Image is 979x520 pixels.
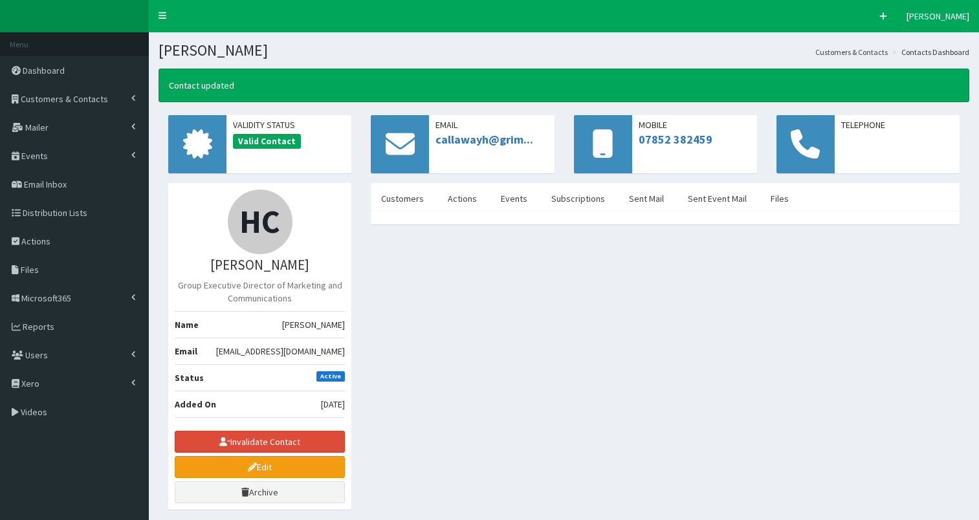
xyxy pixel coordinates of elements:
[175,319,199,330] b: Name
[21,406,47,418] span: Videos
[23,321,54,332] span: Reports
[23,207,87,219] span: Distribution Lists
[371,185,434,212] a: Customers
[815,47,888,58] a: Customers & Contacts
[21,378,39,389] span: Xero
[21,235,50,247] span: Actions
[889,47,969,58] li: Contacts Dashboard
[175,345,197,357] b: Email
[159,69,969,102] div: Contact updated
[175,372,204,384] b: Status
[175,279,345,305] p: Group Executive Director of Marketing and Communications
[619,185,674,212] a: Sent Mail
[239,201,280,242] span: HC
[233,134,301,149] span: Valid Contact
[175,431,345,453] button: Invalidate Contact
[25,122,49,133] span: Mailer
[24,179,67,190] span: Email Inbox
[21,150,48,162] span: Events
[435,118,547,131] span: Email
[21,292,71,304] span: Microsoft365
[175,257,345,272] h3: [PERSON_NAME]
[175,456,345,478] a: Edit
[316,371,346,382] span: Active
[760,185,799,212] a: Files
[23,65,65,76] span: Dashboard
[541,185,615,212] a: Subscriptions
[175,481,345,503] a: Archive
[841,118,953,131] span: Telephone
[21,93,108,105] span: Customers & Contacts
[25,349,48,361] span: Users
[435,132,533,147] a: callawayh@grim...
[216,345,345,358] span: [EMAIL_ADDRESS][DOMAIN_NAME]
[639,132,712,147] a: 07852 382459
[437,185,487,212] a: Actions
[677,185,757,212] a: Sent Event Mail
[233,118,345,131] span: Validity Status
[175,398,216,410] b: Added On
[639,118,751,131] span: Mobile
[907,10,969,22] span: [PERSON_NAME]
[321,398,345,411] span: [DATE]
[490,185,538,212] a: Events
[159,42,969,59] h1: [PERSON_NAME]
[282,318,345,331] span: [PERSON_NAME]
[21,264,39,276] span: Files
